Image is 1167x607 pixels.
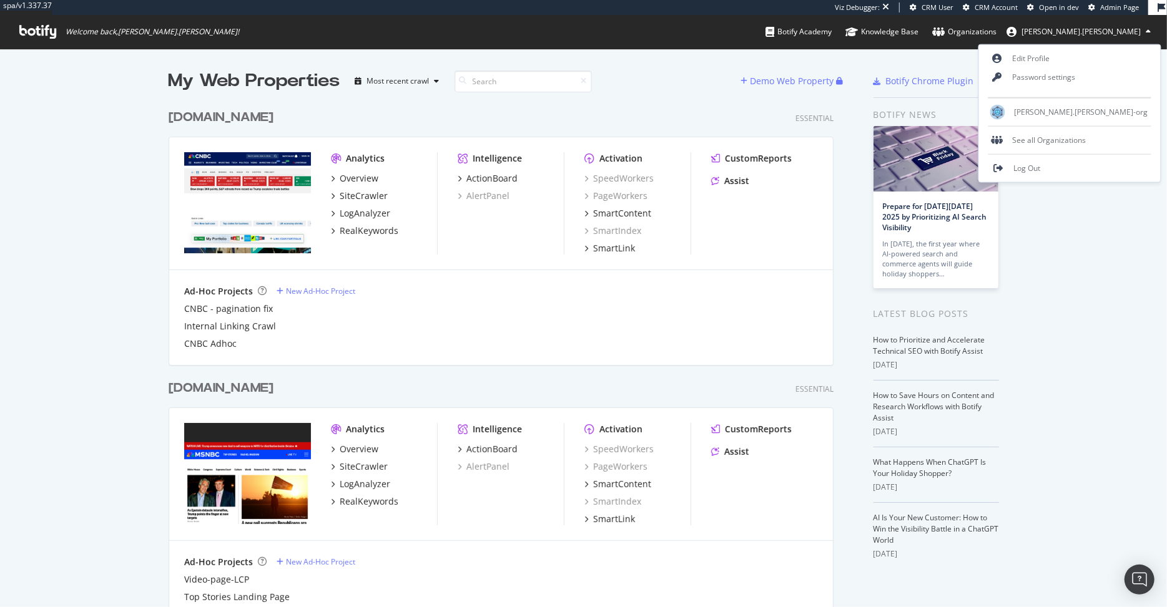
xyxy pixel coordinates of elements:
[331,478,390,490] a: LogAnalyzer
[340,207,390,220] div: LogAnalyzer
[979,159,1161,178] a: Log Out
[346,423,385,435] div: Analytics
[990,105,1005,120] img: ryan.flanagan-org
[874,426,999,437] div: [DATE]
[473,423,522,435] div: Intelligence
[184,591,290,603] a: Top Stories Landing Page
[1015,107,1148,117] span: [PERSON_NAME].[PERSON_NAME]-org
[874,359,999,371] div: [DATE]
[599,423,643,435] div: Activation
[584,443,654,455] a: SpeedWorkers
[331,190,388,202] a: SiteCrawler
[184,303,273,315] a: CNBC - pagination fix
[910,2,953,12] a: CRM User
[340,190,388,202] div: SiteCrawler
[286,286,355,296] div: New Ad-Hoc Project
[584,190,648,202] a: PageWorkers
[331,225,398,237] a: RealKeywords
[458,190,510,202] a: AlertPanel
[473,152,522,165] div: Intelligence
[979,131,1161,150] div: See all Organizations
[975,2,1018,12] span: CRM Account
[169,379,278,397] a: [DOMAIN_NAME]
[184,423,311,524] img: msnbc.com
[711,175,749,187] a: Assist
[169,109,278,127] a: [DOMAIN_NAME]
[1027,2,1079,12] a: Open in dev
[886,75,974,87] div: Botify Chrome Plugin
[458,460,510,473] a: AlertPanel
[874,108,999,122] div: Botify news
[340,460,388,473] div: SiteCrawler
[169,69,340,94] div: My Web Properties
[711,445,749,458] a: Assist
[584,207,651,220] a: SmartContent
[874,548,999,560] div: [DATE]
[593,478,651,490] div: SmartContent
[979,49,1161,68] a: Edit Profile
[66,27,239,37] span: Welcome back, [PERSON_NAME].[PERSON_NAME] !
[835,2,880,12] div: Viz Debugger:
[331,460,388,473] a: SiteCrawler
[350,71,445,91] button: Most recent crawl
[874,482,999,493] div: [DATE]
[184,152,311,253] img: cnbc.com
[286,556,355,567] div: New Ad-Hoc Project
[331,495,398,508] a: RealKeywords
[741,71,837,91] button: Demo Web Property
[458,443,518,455] a: ActionBoard
[1014,163,1041,173] span: Log Out
[169,379,273,397] div: [DOMAIN_NAME]
[979,68,1161,87] a: Password settings
[367,77,430,85] div: Most recent crawl
[593,513,635,525] div: SmartLink
[997,22,1161,42] button: [PERSON_NAME].[PERSON_NAME]
[184,556,253,568] div: Ad-Hoc Projects
[751,75,834,87] div: Demo Web Property
[593,242,635,255] div: SmartLink
[795,384,834,394] div: Essential
[340,478,390,490] div: LogAnalyzer
[593,207,651,220] div: SmartContent
[1022,26,1141,37] span: ryan.flanagan
[922,2,953,12] span: CRM User
[184,320,276,333] a: Internal Linking Crawl
[963,2,1018,12] a: CRM Account
[340,495,398,508] div: RealKeywords
[883,239,989,279] div: In [DATE], the first year where AI-powered search and commerce agents will guide holiday shoppers…
[874,457,987,478] a: What Happens When ChatGPT Is Your Holiday Shopper?
[724,175,749,187] div: Assist
[458,172,518,185] a: ActionBoard
[331,207,390,220] a: LogAnalyzer
[466,172,518,185] div: ActionBoard
[874,390,995,423] a: How to Save Hours on Content and Research Workflows with Botify Assist
[584,225,641,237] div: SmartIndex
[340,225,398,237] div: RealKeywords
[331,172,378,185] a: Overview
[466,443,518,455] div: ActionBoard
[725,152,792,165] div: CustomReports
[584,495,641,508] a: SmartIndex
[724,445,749,458] div: Assist
[874,75,974,87] a: Botify Chrome Plugin
[277,556,355,567] a: New Ad-Hoc Project
[584,460,648,473] a: PageWorkers
[584,172,654,185] a: SpeedWorkers
[169,109,273,127] div: [DOMAIN_NAME]
[725,423,792,435] div: CustomReports
[883,201,987,233] a: Prepare for [DATE][DATE] 2025 by Prioritizing AI Search Visibility
[711,423,792,435] a: CustomReports
[1039,2,1079,12] span: Open in dev
[346,152,385,165] div: Analytics
[184,285,253,298] div: Ad-Hoc Projects
[766,15,832,49] a: Botify Academy
[932,26,997,38] div: Organizations
[1100,2,1139,12] span: Admin Page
